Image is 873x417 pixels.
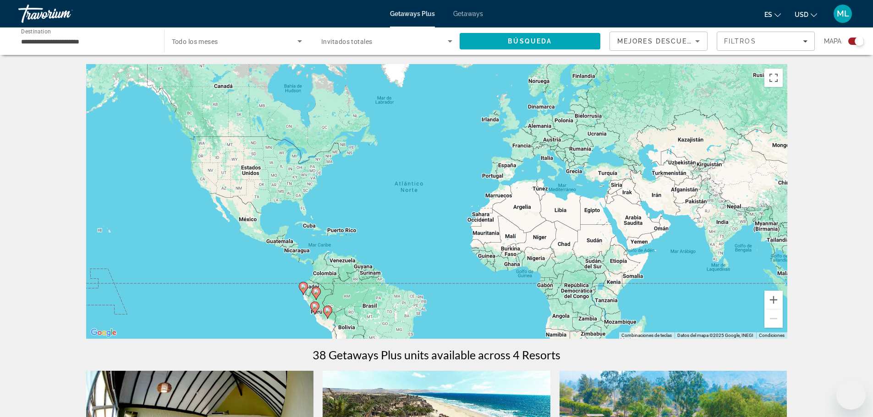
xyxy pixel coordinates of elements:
a: Travorium [18,2,110,26]
a: Getaways [453,10,483,17]
button: Change language [764,8,781,21]
a: Getaways Plus [390,10,435,17]
iframe: Botón para iniciar la ventana de mensajería [836,380,866,410]
a: Abrir esta área en Google Maps (se abre en una ventana nueva) [88,327,119,339]
a: Condiciones (se abre en una nueva pestaña) [759,333,785,338]
button: Alejar [764,309,783,328]
mat-select: Sort by [617,36,700,47]
span: Búsqueda [508,38,552,45]
span: Destination [21,28,51,34]
button: User Menu [831,4,855,23]
button: Activar o desactivar la vista de pantalla completa [764,69,783,87]
span: Todo los meses [172,38,218,45]
span: ML [837,9,849,18]
input: Select destination [21,36,152,47]
button: Filters [717,32,815,51]
span: es [764,11,772,18]
span: USD [795,11,808,18]
span: Datos del mapa ©2025 Google, INEGI [677,333,753,338]
h1: 38 Getaways Plus units available across 4 Resorts [313,348,560,362]
img: Google [88,327,119,339]
button: Change currency [795,8,817,21]
span: Filtros [724,38,756,45]
button: Combinaciones de teclas [621,332,672,339]
span: Invitados totales [321,38,372,45]
span: Mejores descuentos [617,38,709,45]
button: Acercar [764,291,783,309]
button: Search [460,33,601,49]
span: Mapa [824,35,841,48]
